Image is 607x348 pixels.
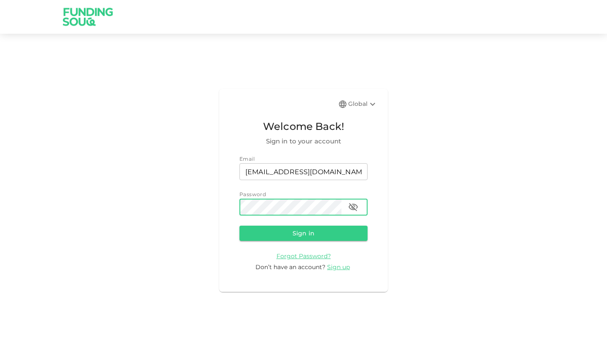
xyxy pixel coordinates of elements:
[277,252,331,260] a: Forgot Password?
[239,119,368,135] span: Welcome Back!
[239,191,266,197] span: Password
[348,99,378,109] div: Global
[327,263,350,271] span: Sign up
[255,263,325,271] span: Don’t have an account?
[239,226,368,241] button: Sign in
[239,136,368,146] span: Sign in to your account
[239,163,368,180] input: email
[239,199,341,216] input: password
[239,156,255,162] span: Email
